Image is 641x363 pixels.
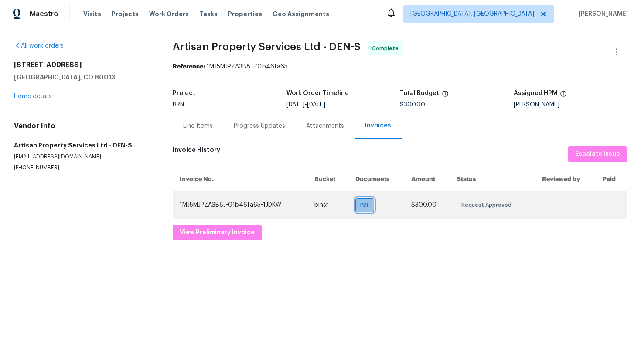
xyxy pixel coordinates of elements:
h5: [GEOGRAPHIC_DATA], CO 80013 [14,73,152,82]
span: [DATE] [307,102,325,108]
a: All work orders [14,43,64,49]
h6: Invoice History [173,146,220,158]
span: Request Approved [461,201,515,209]
th: Reviewed by [535,168,596,191]
h5: Artisan Property Services Ltd - DEN-S [14,141,152,150]
th: Invoice No. [173,168,307,191]
span: [GEOGRAPHIC_DATA], [GEOGRAPHIC_DATA] [410,10,534,18]
th: Documents [348,168,404,191]
span: Geo Assignments [273,10,329,18]
span: Visits [83,10,101,18]
span: Properties [228,10,262,18]
span: Maestro [30,10,58,18]
span: [DATE] [286,102,305,108]
h5: Total Budget [400,90,439,96]
span: Tasks [199,11,218,17]
th: Bucket [307,168,348,191]
span: Artisan Property Services Ltd - DEN-S [173,41,361,52]
th: Status [450,168,535,191]
button: View Preliminary Invoice [173,225,262,241]
h4: Vendor Info [14,122,152,130]
span: - [286,102,325,108]
h5: Work Order Timeline [286,90,349,96]
div: PDF [355,198,374,212]
h5: Assigned HPM [514,90,557,96]
div: 1MJ5MJPZA3B8J-01b46fa65 [173,62,627,71]
button: Escalate Issue [568,146,627,162]
h5: Project [173,90,195,96]
span: Projects [112,10,139,18]
span: PDF [360,201,373,209]
span: The total cost of line items that have been proposed by Opendoor. This sum includes line items th... [442,90,449,102]
span: [PERSON_NAME] [575,10,628,18]
td: binsr [307,191,348,219]
span: BRN [173,102,184,108]
span: Work Orders [149,10,189,18]
div: Line Items [183,122,213,130]
th: Paid [596,168,627,191]
th: Amount [404,168,450,191]
p: [PHONE_NUMBER] [14,164,152,171]
div: [PERSON_NAME] [514,102,627,108]
span: $300.00 [400,102,425,108]
a: Home details [14,93,52,99]
span: Complete [372,44,402,53]
span: $300.00 [411,202,436,208]
div: Invoices [365,121,391,130]
span: The hpm assigned to this work order. [560,90,567,102]
h2: [STREET_ADDRESS] [14,61,152,69]
b: Reference: [173,64,205,70]
span: View Preliminary Invoice [180,227,255,238]
p: [EMAIL_ADDRESS][DOMAIN_NAME] [14,153,152,161]
td: 1MJ5MJPZA3B8J-01b46fa65-1JDKW [173,191,307,219]
span: Escalate Issue [575,149,620,160]
div: Progress Updates [234,122,285,130]
div: Attachments [306,122,344,130]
